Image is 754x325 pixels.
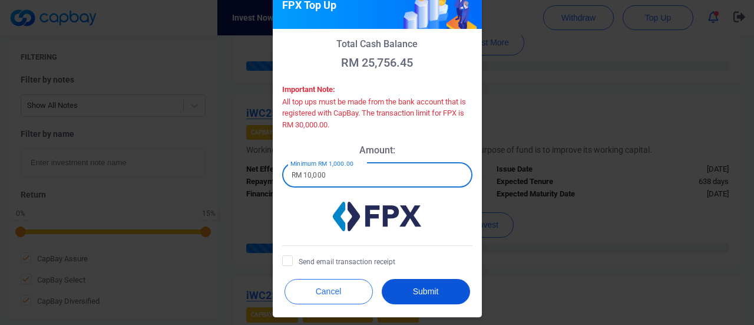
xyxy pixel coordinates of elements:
[282,255,395,267] span: Send email transaction receipt
[282,145,472,156] p: Amount:
[285,279,373,304] button: Cancel
[282,96,472,131] p: All top ups must be made from the bank account that is registered with CapBay. The transaction li...
[333,202,421,231] img: fpxLogo
[282,85,335,94] strong: Important Note:
[282,120,328,129] span: RM 30,000.00
[282,38,472,50] p: Total Cash Balance
[290,159,353,168] label: Minimum RM 1,000.00
[382,279,470,304] button: Submit
[282,55,472,70] p: RM 25,756.45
